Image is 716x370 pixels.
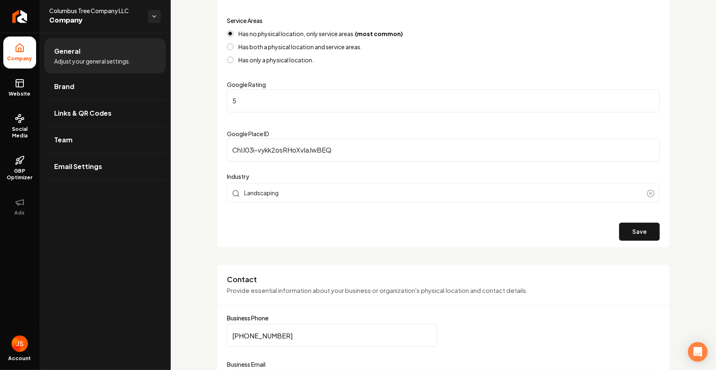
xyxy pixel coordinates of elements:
a: Team [44,127,166,153]
span: Account [9,355,31,362]
input: Google Rating [227,89,660,112]
p: Provide essential information about your business or organization's physical location and contact... [227,286,660,295]
strong: (most common) [355,30,403,37]
img: James Shamoun [11,336,28,352]
span: Email Settings [54,162,102,171]
span: Social Media [3,126,36,139]
span: General [54,46,80,56]
a: Brand [44,73,166,100]
label: Has both a physical location and service areas. [238,44,362,50]
label: Business Email [227,360,660,368]
label: Google Place ID [227,130,269,137]
span: GBP Optimizer [3,168,36,181]
span: Ads [11,210,28,216]
button: Ads [3,191,36,223]
img: Rebolt Logo [12,10,27,23]
label: Has only a physical location. [238,57,314,63]
span: Website [6,91,34,97]
a: Email Settings [44,153,166,180]
label: Google Rating [227,81,266,88]
span: Links & QR Codes [54,108,112,118]
a: GBP Optimizer [3,149,36,187]
label: Service Areas [227,17,263,24]
span: Brand [54,82,74,91]
span: Adjust your general settings. [54,57,130,65]
a: Social Media [3,107,36,146]
button: Save [619,223,660,241]
span: Company [4,55,36,62]
h3: Contact [227,274,660,284]
a: Links & QR Codes [44,100,166,126]
label: Business Phone [227,315,660,321]
span: Columbus Tree Company LLC [49,7,141,15]
a: Website [3,72,36,104]
div: Open Intercom Messenger [688,342,708,362]
label: Has no physical location, only service areas. [238,31,403,37]
button: Open user button [11,336,28,352]
span: Team [54,135,73,145]
label: Industry [227,171,660,181]
input: Google Place ID [227,139,660,162]
span: Company [49,15,141,26]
